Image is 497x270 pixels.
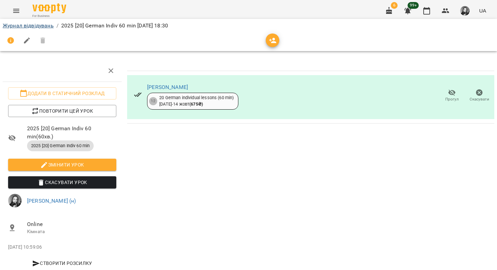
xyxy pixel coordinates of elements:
b: ( 675 ₴ ) [189,102,203,107]
button: Повторити цей урок [8,105,116,117]
span: Додати в статичний розклад [14,89,111,97]
span: 2025 [20] German Indiv 60 min ( 60 хв. ) [27,125,116,140]
span: Змінити урок [14,161,111,169]
p: [DATE] 10:59:06 [8,244,116,251]
span: 2025 [20] German Indiv 60 min [27,143,94,149]
img: Voopty Logo [32,3,66,13]
button: UA [476,4,489,17]
p: Кімната [27,228,116,235]
span: Скасувати Урок [14,178,111,186]
span: 99+ [408,2,419,9]
li: / [56,22,58,30]
button: Menu [8,3,24,19]
img: 9e1ebfc99129897ddd1a9bdba1aceea8.jpg [460,6,470,16]
a: [PERSON_NAME] [147,84,188,90]
span: 6 [391,2,398,9]
span: UA [479,7,486,14]
button: Створити розсилку [8,257,116,269]
button: Додати в статичний розклад [8,87,116,99]
button: Скасувати Урок [8,176,116,188]
button: Скасувати [466,86,493,105]
button: Змінити урок [8,159,116,171]
a: Журнал відвідувань [3,22,54,29]
div: 12 [149,97,157,105]
span: Прогул [445,96,459,102]
button: Прогул [438,86,466,105]
span: Скасувати [470,96,489,102]
span: For Business [32,14,66,18]
span: Online [27,220,116,228]
span: Створити розсилку [11,259,114,267]
nav: breadcrumb [3,22,494,30]
span: Повторити цей урок [14,107,111,115]
div: 20 German individual lessons (60 min) [DATE] - 14 жовт [159,95,234,107]
p: 2025 [20] German Indiv 60 min [DATE] 18:30 [61,22,168,30]
img: 9e1ebfc99129897ddd1a9bdba1aceea8.jpg [8,194,22,207]
a: [PERSON_NAME] (н) [27,198,76,204]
